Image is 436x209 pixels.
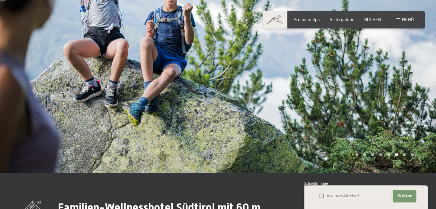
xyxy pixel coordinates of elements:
div: Carousel Page 3 [371,153,374,156]
div: Carousel Page 1 [356,153,359,156]
div: Carousel Page 6 (Current Slide) [395,153,398,156]
div: Carousel Pagination [353,153,414,156]
a: Premium Spa [293,17,320,22]
a: Bildergalerie [330,17,354,22]
a: BUCHEN [364,17,381,22]
div: Carousel Page 8 [411,153,414,156]
button: Weiter [393,190,416,202]
div: Carousel Page 7 [403,153,406,156]
span: Weiter [397,193,412,199]
span: Schnellanfrage [304,181,328,185]
div: Carousel Page 5 [387,153,390,156]
div: Carousel Page 4 [379,153,382,156]
div: Carousel Page 2 [363,153,366,156]
span: Menü [402,17,414,22]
